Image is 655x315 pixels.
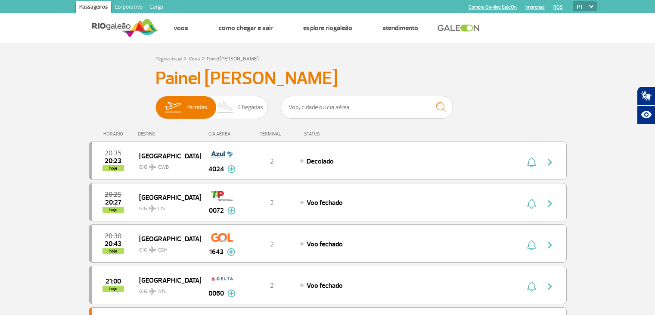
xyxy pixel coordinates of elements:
[208,164,224,174] span: 4024
[158,246,168,254] span: CGH
[527,157,536,167] img: sino-painel-voo.svg
[227,248,235,256] img: mais-info-painel-voo.svg
[189,56,200,62] a: Voos
[76,1,111,15] a: Passageiros
[545,281,555,292] img: seta-direita-painel-voo.svg
[201,131,244,137] div: CIA AÉREA
[138,131,201,137] div: DESTINO
[208,288,224,299] span: 0060
[149,246,156,253] img: destiny_airplane.svg
[281,96,453,119] input: Voo, cidade ou cia aérea
[209,247,224,257] span: 1643
[102,286,124,292] span: hoje
[91,131,138,137] div: HORÁRIO
[238,96,263,119] span: Chegadas
[105,233,121,239] span: 2025-09-30 20:30:00
[218,24,273,32] a: Como chegar e sair
[158,164,169,171] span: CWB
[270,157,274,166] span: 2
[545,198,555,209] img: seta-direita-painel-voo.svg
[139,233,194,244] span: [GEOGRAPHIC_DATA]
[270,198,274,207] span: 2
[105,199,121,205] span: 2025-09-30 20:27:47
[139,150,194,161] span: [GEOGRAPHIC_DATA]
[300,131,370,137] div: STATUS
[303,24,352,32] a: Explore RIOgaleão
[158,205,165,213] span: LIS
[102,248,124,254] span: hoje
[244,131,300,137] div: TERMINAL
[149,205,156,212] img: destiny_airplane.svg
[139,159,194,171] span: GIG
[139,274,194,286] span: [GEOGRAPHIC_DATA]
[155,68,500,89] h3: Painel [PERSON_NAME]
[545,240,555,250] img: seta-direita-painel-voo.svg
[545,157,555,167] img: seta-direita-painel-voo.svg
[105,241,121,247] span: 2025-09-30 20:43:00
[637,86,655,124] div: Plugin de acessibilidade da Hand Talk.
[553,4,563,10] a: RQS
[307,198,343,207] span: Voo fechado
[382,24,418,32] a: Atendimento
[307,157,334,166] span: Decolado
[227,207,236,214] img: mais-info-painel-voo.svg
[139,200,194,213] span: GIG
[227,290,236,297] img: mais-info-painel-voo.svg
[139,192,194,203] span: [GEOGRAPHIC_DATA]
[307,240,343,249] span: Voo fechado
[139,283,194,296] span: GIG
[139,242,194,254] span: GIG
[186,96,207,119] span: Partidas
[105,158,121,164] span: 2025-09-30 20:23:04
[105,150,121,156] span: 2025-09-30 20:35:00
[525,4,545,10] a: Imprensa
[307,281,343,290] span: Voo fechado
[209,205,224,216] span: 0072
[202,53,205,63] a: >
[227,165,236,173] img: mais-info-painel-voo.svg
[527,240,536,250] img: sino-painel-voo.svg
[155,56,182,62] a: Página Inicial
[111,1,146,15] a: Corporativo
[102,165,124,171] span: hoje
[184,53,187,63] a: >
[146,1,167,15] a: Cargo
[149,164,156,170] img: destiny_airplane.svg
[159,96,186,119] img: slider-embarque
[637,86,655,105] button: Abrir tradutor de língua de sinais.
[469,4,517,10] a: Compra On-line GaleOn
[637,105,655,124] button: Abrir recursos assistivos.
[213,96,239,119] img: slider-desembarque
[527,198,536,209] img: sino-painel-voo.svg
[207,56,259,62] a: Painel [PERSON_NAME]
[174,24,188,32] a: Voos
[527,281,536,292] img: sino-painel-voo.svg
[102,207,124,213] span: hoje
[270,281,274,290] span: 2
[270,240,274,249] span: 2
[149,288,156,295] img: destiny_airplane.svg
[106,278,121,284] span: 2025-09-30 21:00:00
[105,192,121,198] span: 2025-09-30 20:25:00
[158,288,167,296] span: ATL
